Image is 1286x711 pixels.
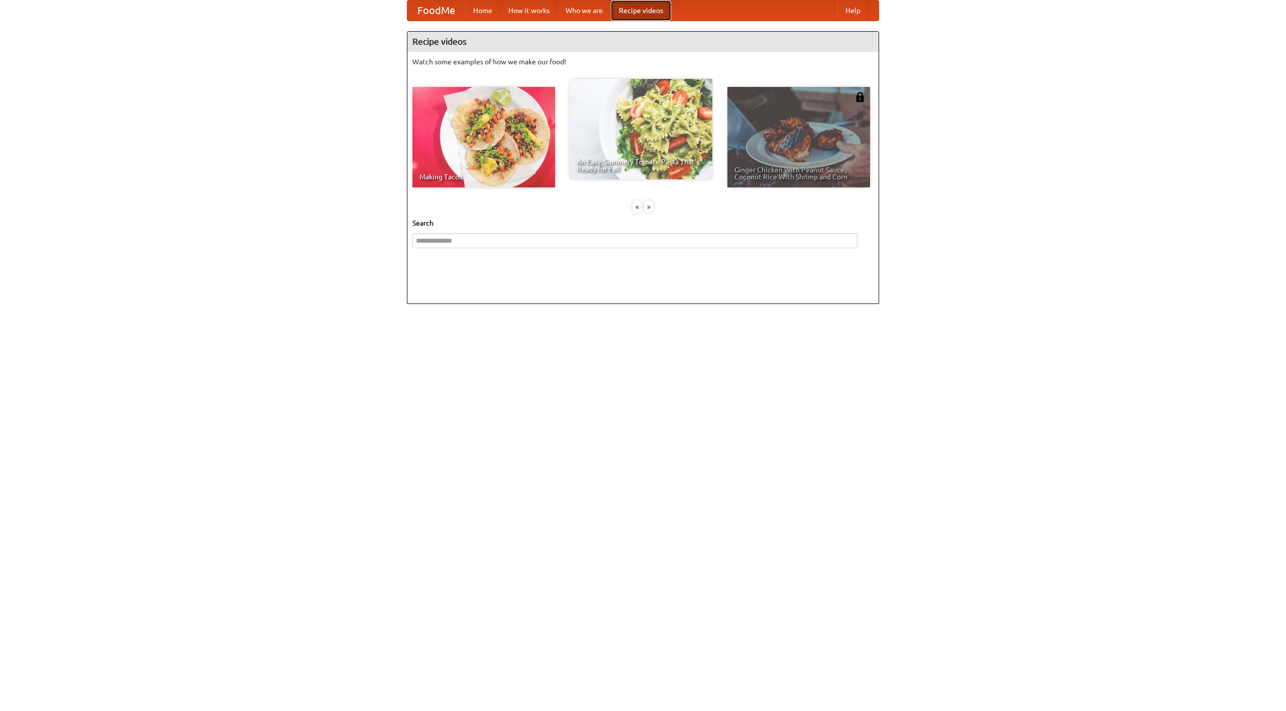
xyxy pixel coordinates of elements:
img: 483408.png [855,92,865,102]
a: Making Tacos [412,87,555,187]
h4: Recipe videos [407,32,879,52]
h5: Search [412,218,874,228]
div: » [645,200,654,213]
a: Help [837,1,869,21]
a: Who we are [558,1,611,21]
span: An Easy, Summery Tomato Pasta That's Ready for Fall [577,158,705,172]
a: Recipe videos [611,1,671,21]
a: FoodMe [407,1,465,21]
a: An Easy, Summery Tomato Pasta That's Ready for Fall [570,79,712,179]
span: Making Tacos [419,173,548,180]
div: « [632,200,641,213]
a: Home [465,1,500,21]
a: How it works [500,1,558,21]
p: Watch some examples of how we make our food! [412,57,874,67]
